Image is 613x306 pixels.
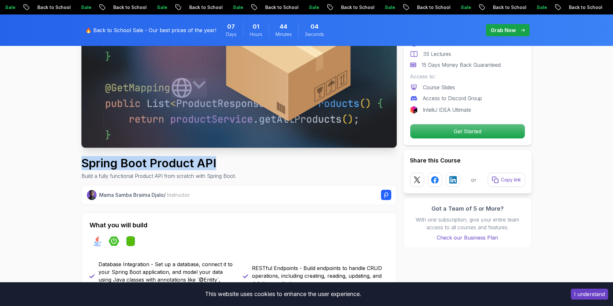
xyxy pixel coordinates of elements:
[89,221,389,230] h2: What you will build
[446,4,467,11] p: Sale
[67,4,87,11] p: Sale
[98,260,235,291] p: Database Integration - Set up a database, connect it to your Spring Boot application, and model y...
[81,157,236,170] h1: Spring Boot Product API
[218,4,239,11] p: Sale
[491,26,516,34] p: Grab Now
[403,4,446,11] p: Back to School
[251,4,294,11] p: Back to School
[250,31,262,38] span: Hours
[5,287,561,301] div: This website uses cookies to enhance the user experience.
[143,4,163,11] p: Sale
[554,4,598,11] p: Back to School
[410,156,525,165] h2: Share this Course
[294,4,315,11] p: Sale
[327,4,370,11] p: Back to School
[478,4,522,11] p: Back to School
[410,216,525,231] p: With one subscription, give your entire team access to all courses and features.
[423,106,471,114] p: IntelliJ IDEA Ultimate
[175,4,218,11] p: Back to School
[81,172,236,180] p: Build a fully functional Product API from scratch with Spring Boot.
[410,204,525,213] h3: Got a Team of 5 or More?
[423,83,455,91] p: Course Slides
[305,31,324,38] span: Seconds
[227,22,235,31] span: 7 Days
[571,289,608,300] button: Accept cookies
[23,4,67,11] p: Back to School
[109,236,119,246] img: spring-boot logo
[423,94,482,102] p: Access to Discord Group
[99,4,143,11] p: Back to School
[410,124,525,139] button: Get Started
[167,192,190,198] span: Instructor
[422,61,501,69] p: 15 Days Money Back Guaranteed
[252,264,389,287] p: RESTful Endpoints - Build endpoints to handle CRUD operations, including creating, reading, updat...
[501,177,521,183] p: Copy link
[410,106,418,114] img: jetbrains logo
[311,22,319,31] span: 4 Seconds
[99,191,190,199] p: Mama Samba Braima Djalo /
[280,22,287,31] span: 44 Minutes
[423,50,451,58] p: 35 Lectures
[125,236,136,246] img: spring-data-jpa logo
[410,234,525,241] a: Check our Business Plan
[410,73,525,80] p: Access to:
[370,4,391,11] p: Sale
[488,173,525,187] button: Copy link
[275,31,292,38] span: Minutes
[471,176,477,184] p: or
[226,31,237,38] span: Days
[87,190,97,200] img: Nelson Djalo
[253,22,259,31] span: 1 Hours
[92,236,102,246] img: java logo
[522,4,543,11] p: Sale
[85,26,216,34] p: 🔥 Back to School Sale - Our best prices of the year!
